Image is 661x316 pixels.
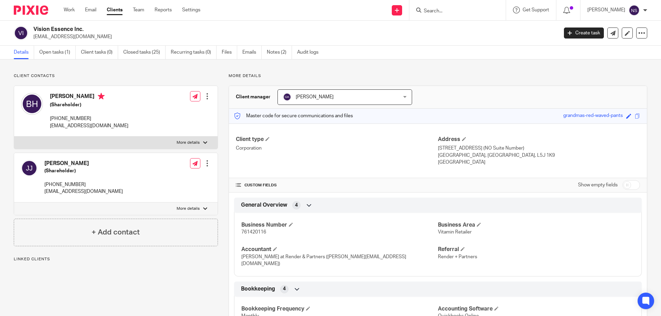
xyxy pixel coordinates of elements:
a: Notes (2) [267,46,292,59]
p: Client contacts [14,73,218,79]
a: Closed tasks (25) [123,46,166,59]
span: Get Support [523,8,549,12]
h4: [PERSON_NAME] [50,93,128,101]
span: Bookkeeping [241,285,275,293]
p: [STREET_ADDRESS] (NO Suite Number) [438,145,640,152]
span: 4 [295,202,298,209]
img: Pixie [14,6,48,15]
a: Open tasks (1) [39,46,76,59]
p: Master code for secure communications and files [234,112,353,119]
a: Work [64,7,75,13]
a: Recurring tasks (0) [171,46,217,59]
p: [EMAIL_ADDRESS][DOMAIN_NAME] [44,188,123,195]
h5: (Shareholder) [44,167,123,174]
a: Audit logs [297,46,324,59]
h4: CUSTOM FIELDS [236,183,438,188]
span: [PERSON_NAME] [296,95,334,99]
h4: Accountant [241,246,438,253]
h4: Address [438,136,640,143]
img: svg%3E [14,26,28,40]
img: svg%3E [283,93,291,101]
i: Primary [98,93,105,100]
p: More details [177,140,200,145]
img: svg%3E [21,93,43,115]
span: Render + Partners [438,254,477,259]
h2: Vision Essence Inc. [33,26,450,33]
p: More details [177,206,200,211]
span: Vitamin Retailer [438,230,472,235]
label: Show empty fields [578,182,618,188]
a: Clients [107,7,123,13]
h4: Client type [236,136,438,143]
p: [EMAIL_ADDRESS][DOMAIN_NAME] [33,33,554,40]
h5: (Shareholder) [50,101,128,108]
h4: Accounting Software [438,305,634,313]
a: Emails [242,46,262,59]
p: Corporation [236,145,438,152]
span: General Overview [241,201,287,209]
p: [GEOGRAPHIC_DATA] [438,159,640,166]
p: [GEOGRAPHIC_DATA], [GEOGRAPHIC_DATA], L5J 1K9 [438,152,640,159]
p: [PHONE_NUMBER] [50,115,128,122]
span: [PERSON_NAME] at Render & Partners ([PERSON_NAME][EMAIL_ADDRESS][DOMAIN_NAME]) [241,254,406,266]
a: Create task [564,28,604,39]
p: [PERSON_NAME] [587,7,625,13]
h4: Bookkeeping Frequency [241,305,438,313]
div: grandmas-red-waved-pants [563,112,623,120]
h4: Referral [438,246,634,253]
p: More details [229,73,647,79]
h4: Business Area [438,221,634,229]
h3: Client manager [236,94,271,100]
a: Settings [182,7,200,13]
img: svg%3E [21,160,38,176]
a: Team [133,7,144,13]
p: [EMAIL_ADDRESS][DOMAIN_NAME] [50,122,128,129]
p: [PHONE_NUMBER] [44,181,123,188]
p: Linked clients [14,257,218,262]
img: svg%3E [629,5,640,16]
a: Email [85,7,96,13]
a: Files [222,46,237,59]
span: 761420116 [241,230,266,235]
h4: [PERSON_NAME] [44,160,123,167]
a: Details [14,46,34,59]
a: Reports [155,7,172,13]
a: Client tasks (0) [81,46,118,59]
h4: + Add contact [92,227,140,238]
input: Search [423,8,485,14]
span: 4 [283,285,286,292]
h4: Business Number [241,221,438,229]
